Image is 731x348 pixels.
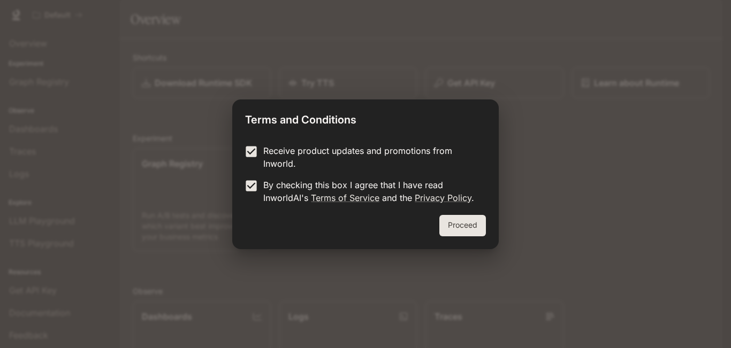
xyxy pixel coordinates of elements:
button: Proceed [439,215,486,236]
p: Receive product updates and promotions from Inworld. [263,144,477,170]
p: By checking this box I agree that I have read InworldAI's and the . [263,179,477,204]
a: Terms of Service [311,192,379,203]
h2: Terms and Conditions [232,99,499,136]
a: Privacy Policy [415,192,471,203]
